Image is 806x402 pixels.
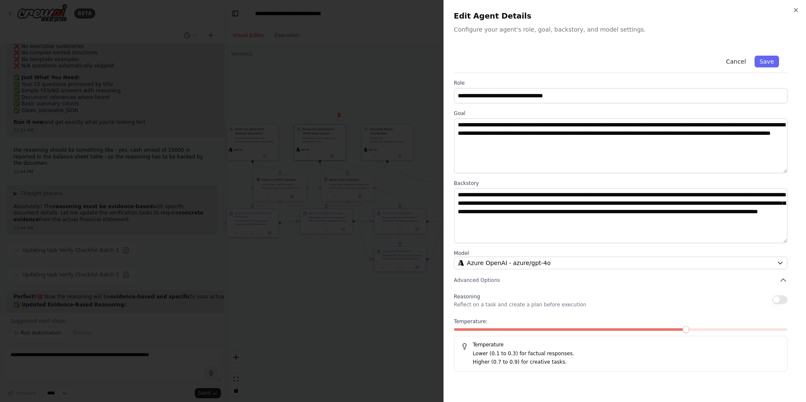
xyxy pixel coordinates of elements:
[454,25,796,34] p: Configure your agent's role, goal, backstory, and model settings.
[454,80,787,86] label: Role
[473,358,780,367] p: Higher (0.7 to 0.9) for creative tasks.
[755,56,779,67] button: Save
[721,56,751,67] button: Cancel
[454,294,480,300] span: Reasoning
[454,110,787,117] label: Goal
[454,318,488,325] span: Temperature:
[467,259,551,267] span: Azure OpenAI - azure/gpt-4o
[454,10,796,22] h2: Edit Agent Details
[454,180,787,187] label: Backstory
[454,250,787,257] label: Model
[454,257,787,269] button: Azure OpenAI - azure/gpt-4o
[454,301,586,308] p: Reflect on a task and create a plan before execution
[461,341,780,348] h5: Temperature
[454,276,787,284] button: Advanced Options
[473,350,780,358] p: Lower (0.1 to 0.3) for factual responses.
[454,277,500,284] span: Advanced Options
